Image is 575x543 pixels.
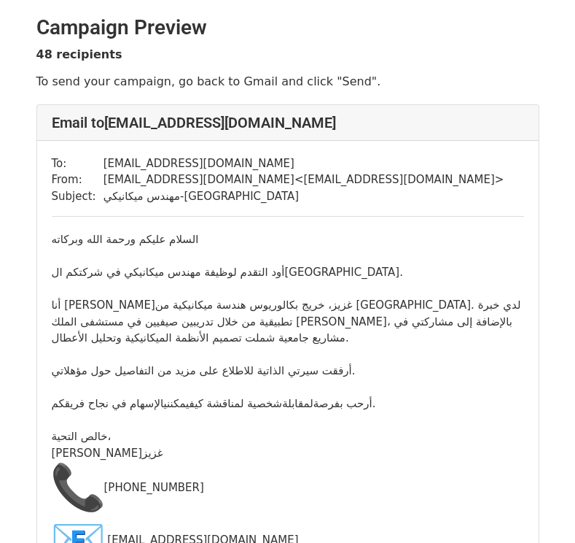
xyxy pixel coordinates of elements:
h4: Email to [EMAIL_ADDRESS][DOMAIN_NAME] [52,114,524,131]
td: Subject: [52,188,103,205]
td: From: [52,172,103,188]
span: غزيز [142,447,163,460]
td: [EMAIL_ADDRESS][DOMAIN_NAME] [103,155,504,172]
p: To send your campaign, go back to Gmail and click "Send". [36,74,539,89]
td: To: [52,155,103,172]
span: غزيز [332,299,353,312]
strong: 48 recipients [36,47,122,61]
img: 📞 [52,461,104,514]
td: [EMAIL_ADDRESS][DOMAIN_NAME] < [EMAIL_ADDRESS][DOMAIN_NAME] > [103,172,504,188]
td: مهندس ميكانيكي-[GEOGRAPHIC_DATA] [103,188,504,205]
span: لمقابلة [282,397,313,410]
h2: Campaign Preview [36,15,539,40]
span: يمكنني [164,397,189,410]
